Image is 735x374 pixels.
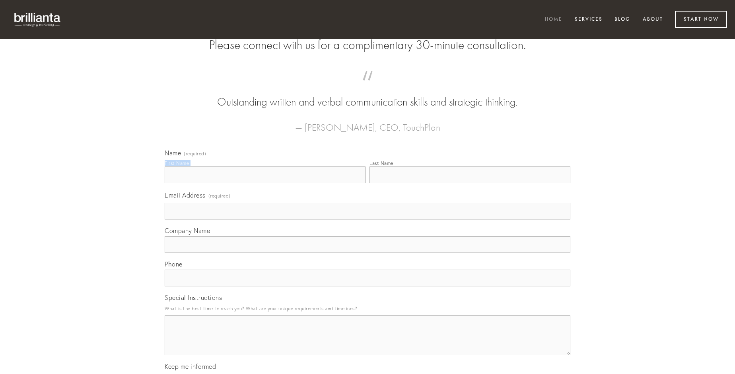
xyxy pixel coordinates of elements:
[165,260,183,268] span: Phone
[165,160,189,166] div: First Name
[638,13,668,26] a: About
[570,13,608,26] a: Services
[165,37,570,53] h2: Please connect with us for a complimentary 30-minute consultation.
[177,110,558,135] figcaption: — [PERSON_NAME], CEO, TouchPlan
[165,362,216,370] span: Keep me informed
[184,151,206,156] span: (required)
[165,303,570,314] p: What is the best time to reach you? What are your unique requirements and timelines?
[165,294,222,302] span: Special Instructions
[369,160,393,166] div: Last Name
[177,79,558,110] blockquote: Outstanding written and verbal communication skills and strategic thinking.
[8,8,68,31] img: brillianta - research, strategy, marketing
[540,13,568,26] a: Home
[165,149,181,157] span: Name
[177,79,558,94] span: “
[165,191,206,199] span: Email Address
[675,11,727,28] a: Start Now
[609,13,636,26] a: Blog
[165,227,210,235] span: Company Name
[208,190,231,201] span: (required)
